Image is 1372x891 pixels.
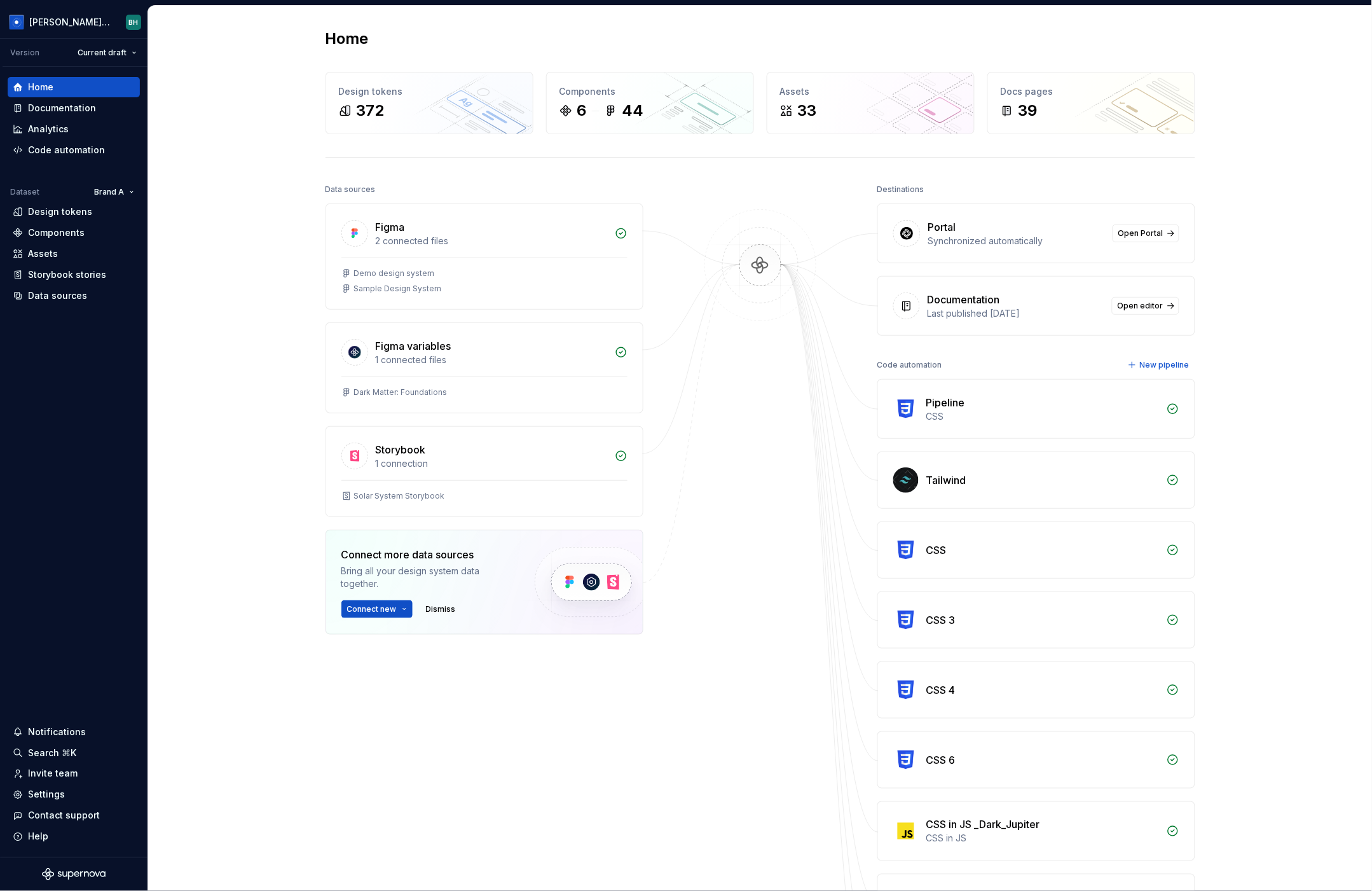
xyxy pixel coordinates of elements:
span: Dismiss [426,604,456,614]
div: Sample Design System [354,284,442,294]
div: Code automation [28,144,105,156]
span: Brand A [94,187,124,197]
div: Contact support [28,810,100,822]
button: Help [8,827,140,847]
a: Figma2 connected filesDemo design systemSample Design System [326,204,643,310]
div: [PERSON_NAME] Design System [29,16,111,29]
div: Synchronized automatically [928,235,1105,247]
div: Notifications [28,726,86,738]
span: Open editor [1118,301,1163,311]
a: Components644 [546,72,754,134]
a: Design tokens [8,202,140,222]
a: Settings [8,785,140,805]
div: Solar System Storybook [354,491,445,501]
button: Connect new [341,600,413,618]
a: Assets [8,244,140,264]
div: CSS 6 [926,752,956,768]
a: Assets33 [767,72,975,134]
div: Storybook [376,442,426,457]
a: Open editor [1112,297,1179,315]
div: Docs pages [1001,85,1182,98]
div: Dataset [10,187,39,197]
div: Portal [928,219,956,235]
a: Docs pages39 [987,72,1195,134]
div: Components [559,85,741,98]
div: Invite team [28,768,78,780]
div: Code automation [877,356,942,374]
button: Notifications [8,722,140,742]
a: Data sources [8,286,140,306]
div: 2 connected files [376,235,607,247]
div: 372 [357,100,385,121]
span: Connect new [347,604,397,614]
a: Analytics [8,119,140,139]
button: Contact support [8,806,140,826]
div: 6 [577,100,587,121]
a: Components [8,223,140,243]
div: Help [28,831,48,843]
div: Documentation [928,292,1000,307]
div: Figma [376,219,405,235]
div: Destinations [877,181,924,198]
div: Bring all your design system data together. [341,565,513,590]
div: Design tokens [339,85,520,98]
a: Design tokens372 [326,72,533,134]
div: Assets [780,85,961,98]
span: New pipeline [1140,360,1190,370]
a: Storybook1 connectionSolar System Storybook [326,426,643,517]
img: 049812b6-2877-400d-9dc9-987621144c16.png [9,15,24,30]
button: Current draft [72,44,142,62]
h2: Home [326,29,369,49]
div: Connect more data sources [341,547,513,562]
div: Components [28,226,85,239]
div: 33 [798,100,817,121]
a: Code automation [8,140,140,160]
div: BH [129,17,139,27]
a: Invite team [8,764,140,784]
button: [PERSON_NAME] Design SystemBH [3,8,145,36]
div: CSS in JS _Dark_Jupiter [926,817,1040,832]
button: Search ⌘K [8,743,140,763]
div: 1 connection [376,457,607,470]
div: Design tokens [28,205,92,218]
div: CSS 3 [926,612,956,628]
a: Storybook stories [8,265,140,285]
a: Open Portal [1113,224,1179,242]
button: New pipeline [1124,356,1195,374]
div: Assets [28,247,58,260]
div: Data sources [326,181,376,198]
div: CSS in JS [926,832,1159,845]
div: Version [10,48,39,58]
div: Data sources [28,289,87,302]
div: CSS [926,410,1159,423]
button: Dismiss [420,600,462,618]
div: Last published [DATE] [928,307,1104,320]
a: Home [8,77,140,97]
div: 44 [622,100,644,121]
span: Current draft [78,48,127,58]
svg: Supernova Logo [42,868,106,881]
div: Search ⌘K [28,747,76,759]
div: CSS 4 [926,682,956,698]
div: Documentation [28,102,96,114]
a: Figma variables1 connected filesDark Matter: Foundations [326,322,643,413]
div: Figma variables [376,338,451,354]
div: Dark Matter: Foundations [354,387,448,397]
div: Pipeline [926,395,965,410]
div: 39 [1019,100,1038,121]
div: CSS [926,542,947,558]
span: Open Portal [1118,228,1163,238]
div: Tailwind [926,473,966,488]
button: Brand A [88,183,140,201]
div: Storybook stories [28,268,106,281]
div: Settings [28,789,65,801]
div: Home [28,81,53,93]
div: Demo design system [354,268,435,279]
div: 1 connected files [376,354,607,366]
a: Documentation [8,98,140,118]
div: Analytics [28,123,69,135]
